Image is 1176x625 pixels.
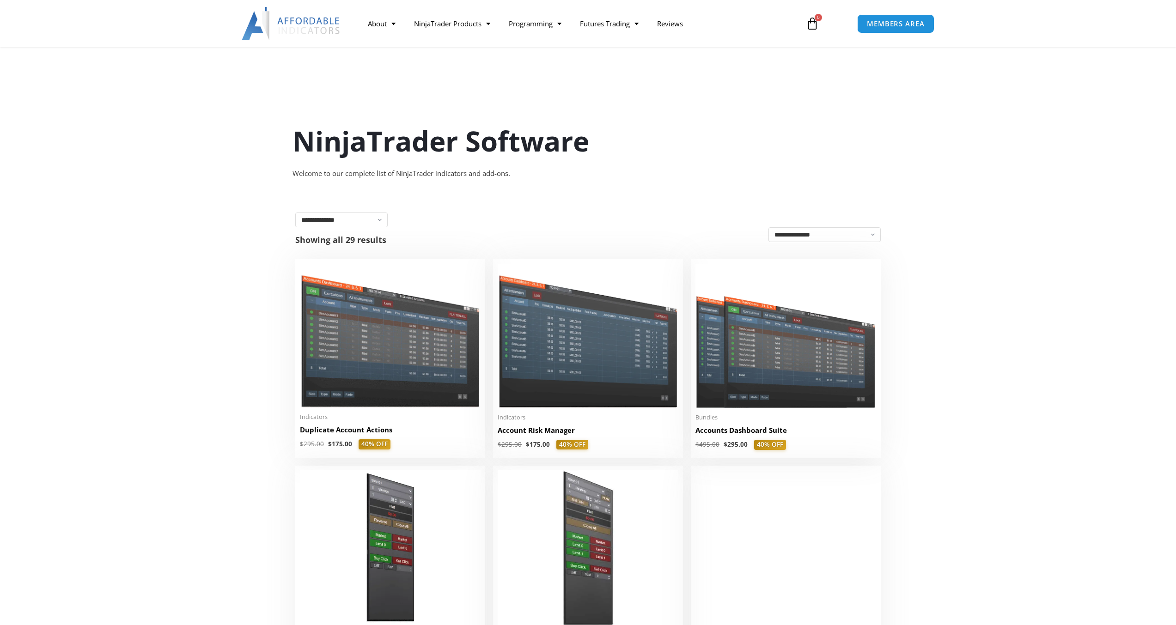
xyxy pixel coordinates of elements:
[695,413,876,421] span: Bundles
[867,20,925,27] span: MEMBERS AREA
[526,440,550,449] bdi: 175.00
[695,425,876,435] h2: Accounts Dashboard Suite
[695,264,876,408] img: Accounts Dashboard Suite
[648,13,692,34] a: Reviews
[571,13,648,34] a: Futures Trading
[556,440,588,450] span: 40% OFF
[768,227,881,242] select: Shop order
[815,14,822,21] span: 0
[498,413,678,421] span: Indicators
[300,440,304,448] span: $
[498,425,678,435] h2: Account Risk Manager
[857,14,934,33] a: MEMBERS AREA
[328,440,352,448] bdi: 175.00
[292,167,884,180] div: Welcome to our complete list of NinjaTrader indicators and add-ons.
[498,425,678,440] a: Account Risk Manager
[300,440,324,448] bdi: 295.00
[724,440,727,449] span: $
[295,236,386,244] p: Showing all 29 results
[695,440,719,449] bdi: 495.00
[300,425,481,435] h2: Duplicate Account Actions
[300,264,481,407] img: Duplicate Account Actions
[359,439,390,449] span: 40% OFF
[405,13,500,34] a: NinjaTrader Products
[328,440,332,448] span: $
[695,425,876,440] a: Accounts Dashboard Suite
[724,440,748,449] bdi: 295.00
[292,121,884,160] h1: NinjaTrader Software
[754,440,786,450] span: 40% OFF
[498,440,522,449] bdi: 295.00
[498,440,501,449] span: $
[300,413,481,421] span: Indicators
[500,13,571,34] a: Programming
[695,440,699,449] span: $
[526,440,530,449] span: $
[792,10,833,37] a: 0
[242,7,341,40] img: LogoAI | Affordable Indicators – NinjaTrader
[359,13,795,34] nav: Menu
[498,264,678,407] img: Account Risk Manager
[300,425,481,439] a: Duplicate Account Actions
[359,13,405,34] a: About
